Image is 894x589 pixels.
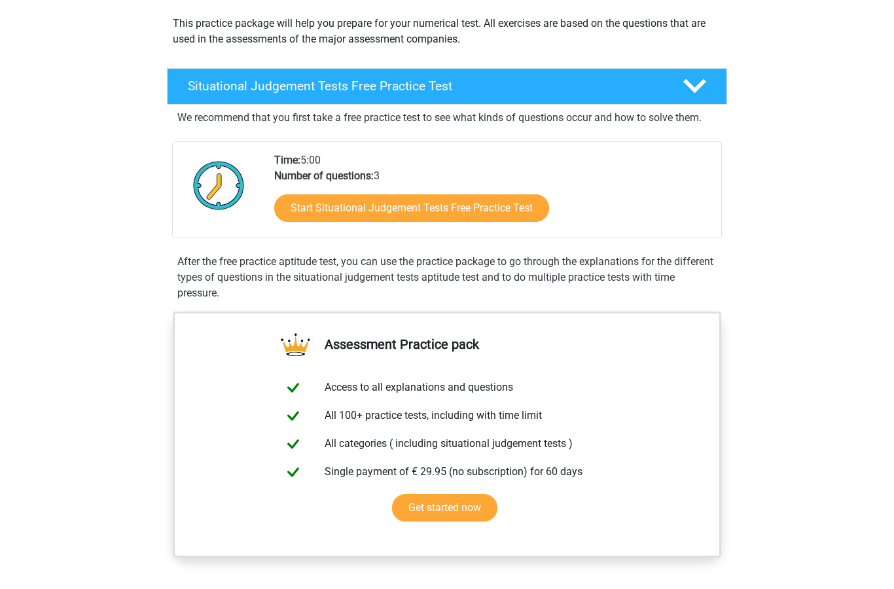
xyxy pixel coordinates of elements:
[274,170,374,183] b: Number of questions:
[162,69,732,105] a: Situational Judgement Tests Free Practice Test
[274,195,549,223] a: Start Situational Judgement Tests Free Practice Test
[188,79,662,94] h4: Situational Judgement Tests Free Practice Test
[172,255,722,302] div: After the free practice aptitude test, you can use the practice package to go through the explana...
[264,153,721,238] div: 5:00 3
[186,153,252,219] img: Clock
[274,154,300,167] b: Time:
[177,111,717,126] p: We recommend that you first take a free practice test to see what kinds of questions occur and ho...
[392,495,497,522] a: Get started now
[173,16,721,48] p: This practice package will help you prepare for your numerical test. All exercises are based on t...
